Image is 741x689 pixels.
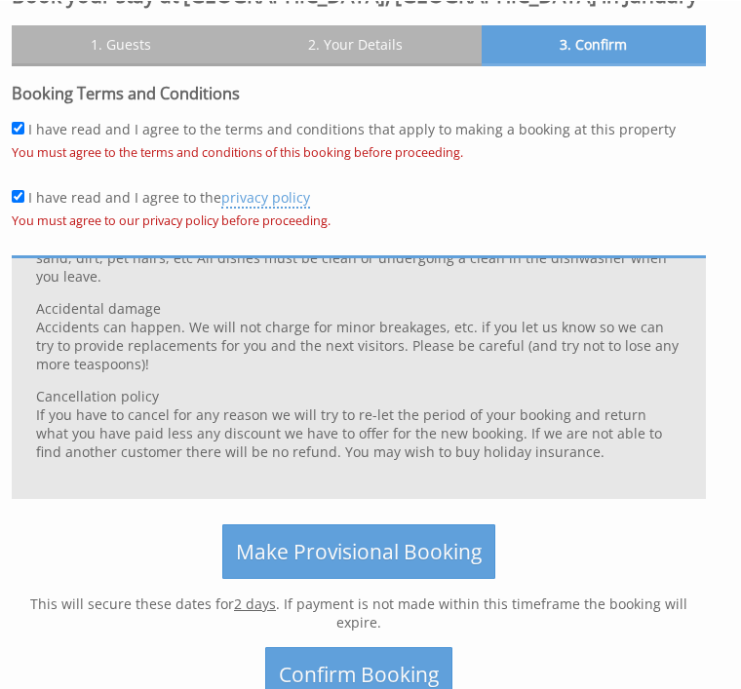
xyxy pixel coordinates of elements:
[234,593,276,612] span: Expires 06/09/2025 22:19
[12,593,706,631] div: This will secure these dates for . If payment is not made within this timeframe the booking will ...
[36,386,682,460] p: Cancellation policy If you have to cancel for any reason we will try to re-let the period of your...
[222,523,495,578] button: Make Provisional Booking
[229,24,481,62] a: 2. Your Details
[28,119,676,137] label: I have read and I agree to the terms and conditions that apply to making a booking at this property
[36,298,682,372] p: Accidental damage Accidents can happen. We will not charge for minor breakages, etc. if you let u...
[236,537,482,564] span: Make Provisional Booking
[12,211,706,228] p: You must agree to our privacy policy before proceeding.
[28,187,310,206] label: I have read and I agree to the
[12,24,229,62] a: 1. Guests
[12,82,706,103] h3: Booking Terms and Conditions
[482,24,706,62] a: 3. Confirm
[279,660,439,687] span: Confirm Booking
[221,187,310,208] a: privacy policy
[12,143,706,160] p: You must agree to the terms and conditions of this booking before proceeding.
